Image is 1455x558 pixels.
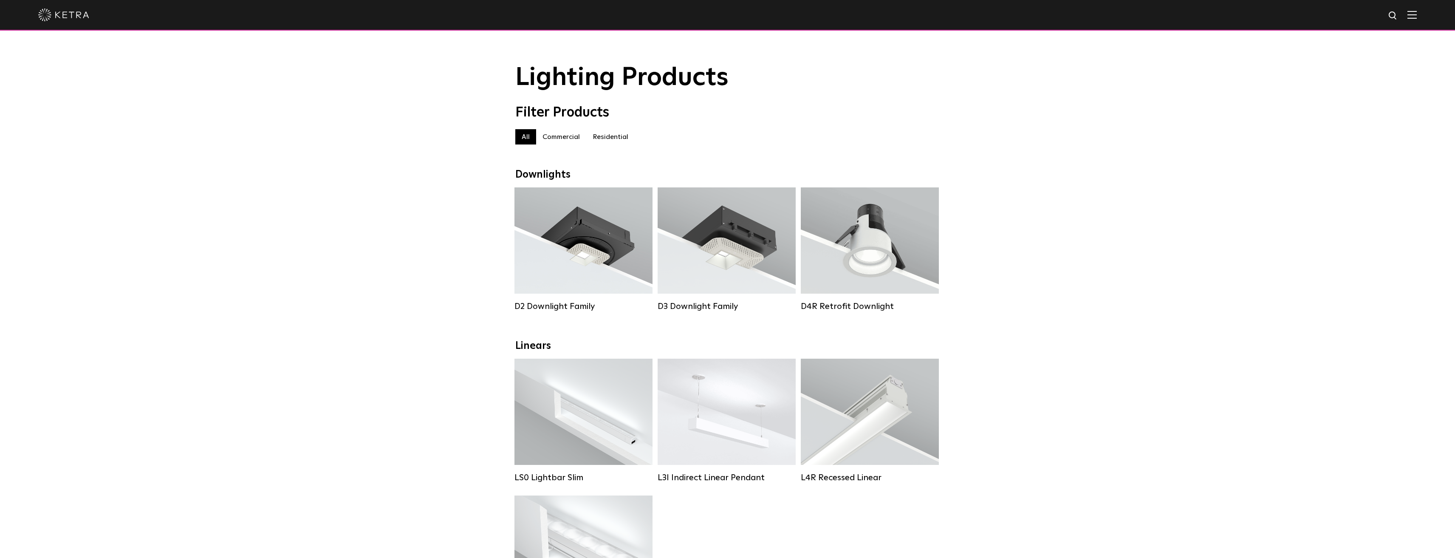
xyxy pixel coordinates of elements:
[514,473,653,483] div: LS0 Lightbar Slim
[586,129,635,144] label: Residential
[514,187,653,312] a: D2 Downlight Family Lumen Output:1200Colors:White / Black / Gloss Black / Silver / Bronze / Silve...
[658,301,796,312] div: D3 Downlight Family
[515,105,940,121] div: Filter Products
[801,473,939,483] div: L4R Recessed Linear
[515,340,940,352] div: Linears
[658,359,796,483] a: L3I Indirect Linear Pendant Lumen Output:400 / 600 / 800 / 1000Housing Colors:White / BlackContro...
[514,301,653,312] div: D2 Downlight Family
[536,129,586,144] label: Commercial
[1388,11,1398,21] img: search icon
[1407,11,1417,19] img: Hamburger%20Nav.svg
[515,169,940,181] div: Downlights
[515,65,729,91] span: Lighting Products
[801,301,939,312] div: D4R Retrofit Downlight
[515,129,536,144] label: All
[658,187,796,312] a: D3 Downlight Family Lumen Output:700 / 900 / 1100Colors:White / Black / Silver / Bronze / Paintab...
[658,473,796,483] div: L3I Indirect Linear Pendant
[801,359,939,483] a: L4R Recessed Linear Lumen Output:400 / 600 / 800 / 1000Colors:White / BlackControl:Lutron Clear C...
[38,8,89,21] img: ketra-logo-2019-white
[801,187,939,312] a: D4R Retrofit Downlight Lumen Output:800Colors:White / BlackBeam Angles:15° / 25° / 40° / 60°Watta...
[514,359,653,483] a: LS0 Lightbar Slim Lumen Output:200 / 350Colors:White / BlackControl:X96 Controller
